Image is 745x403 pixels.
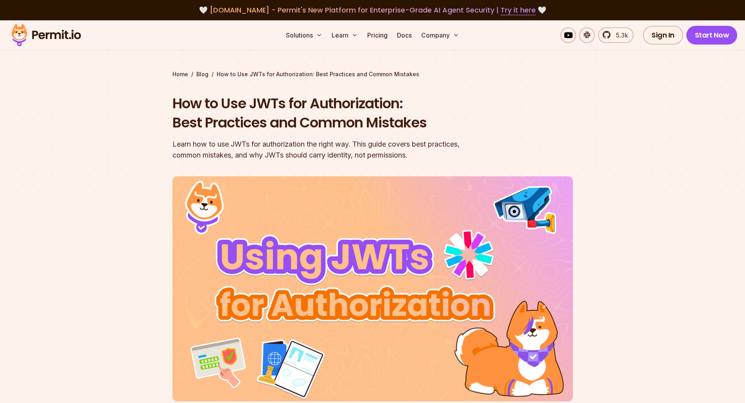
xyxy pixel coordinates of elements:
[172,94,473,133] h1: How to Use JWTs for Authorization: Best Practices and Common Mistakes
[172,139,473,161] div: Learn how to use JWTs for authorization the right way. This guide covers best practices, common m...
[19,5,726,16] div: 🤍 🤍
[418,27,462,43] button: Company
[329,27,361,43] button: Learn
[172,70,188,78] a: Home
[196,70,208,78] a: Blog
[611,30,628,40] span: 5.3k
[172,176,573,401] img: How to Use JWTs for Authorization: Best Practices and Common Mistakes
[8,22,84,48] img: Permit logo
[283,27,325,43] button: Solutions
[686,26,738,45] a: Start Now
[643,26,683,45] a: Sign In
[501,5,536,15] a: Try it here
[394,27,415,43] a: Docs
[364,27,391,43] a: Pricing
[210,5,536,15] span: [DOMAIN_NAME] - Permit's New Platform for Enterprise-Grade AI Agent Security |
[598,27,634,43] a: 5.3k
[172,70,573,78] div: / /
